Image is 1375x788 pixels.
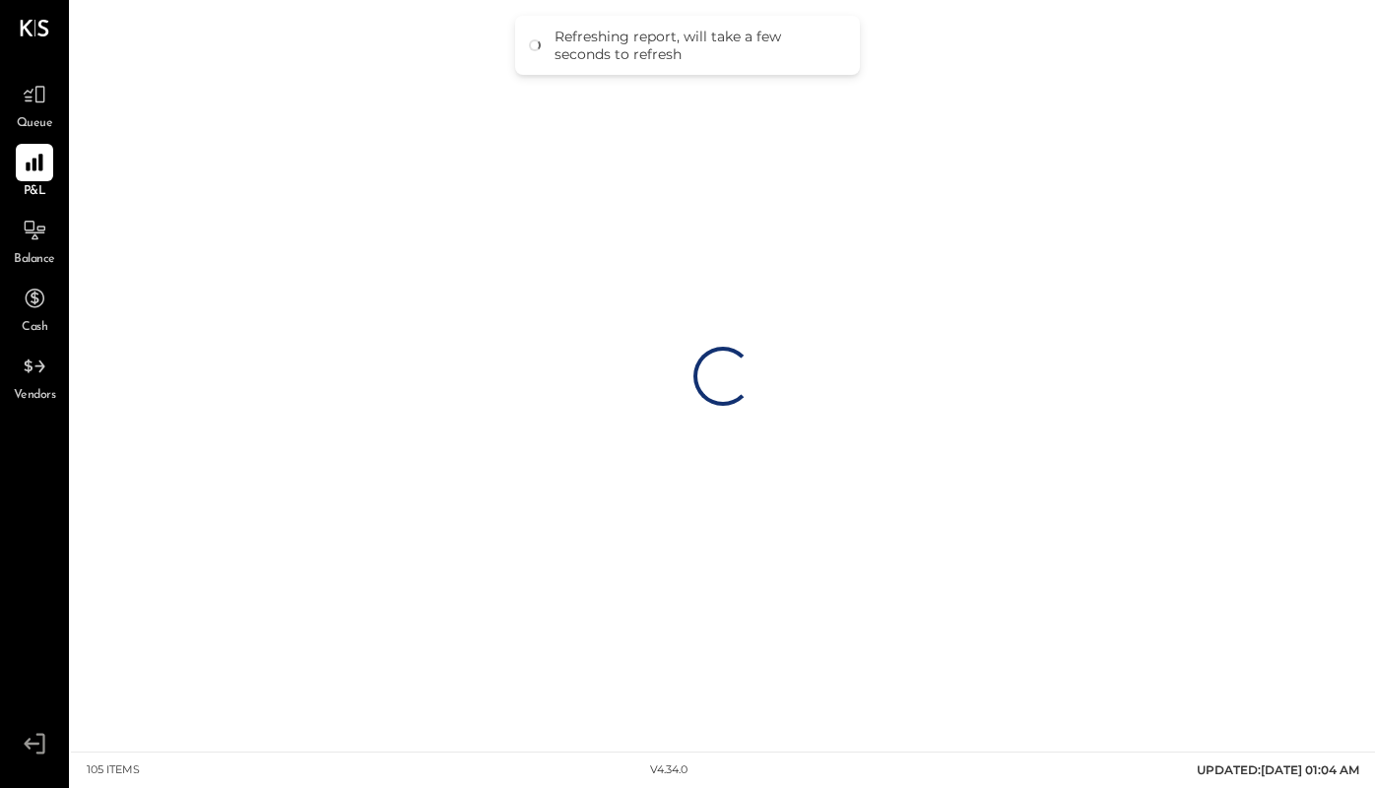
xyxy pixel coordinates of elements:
span: Queue [17,115,53,133]
div: v 4.34.0 [650,762,687,778]
span: Vendors [14,387,56,405]
a: Balance [1,212,68,269]
a: Cash [1,280,68,337]
span: P&L [24,183,46,201]
span: Cash [22,319,47,337]
div: 105 items [87,762,140,778]
span: Balance [14,251,55,269]
a: Queue [1,76,68,133]
div: Refreshing report, will take a few seconds to refresh [555,28,840,63]
a: P&L [1,144,68,201]
span: UPDATED: [DATE] 01:04 AM [1197,762,1359,777]
a: Vendors [1,348,68,405]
